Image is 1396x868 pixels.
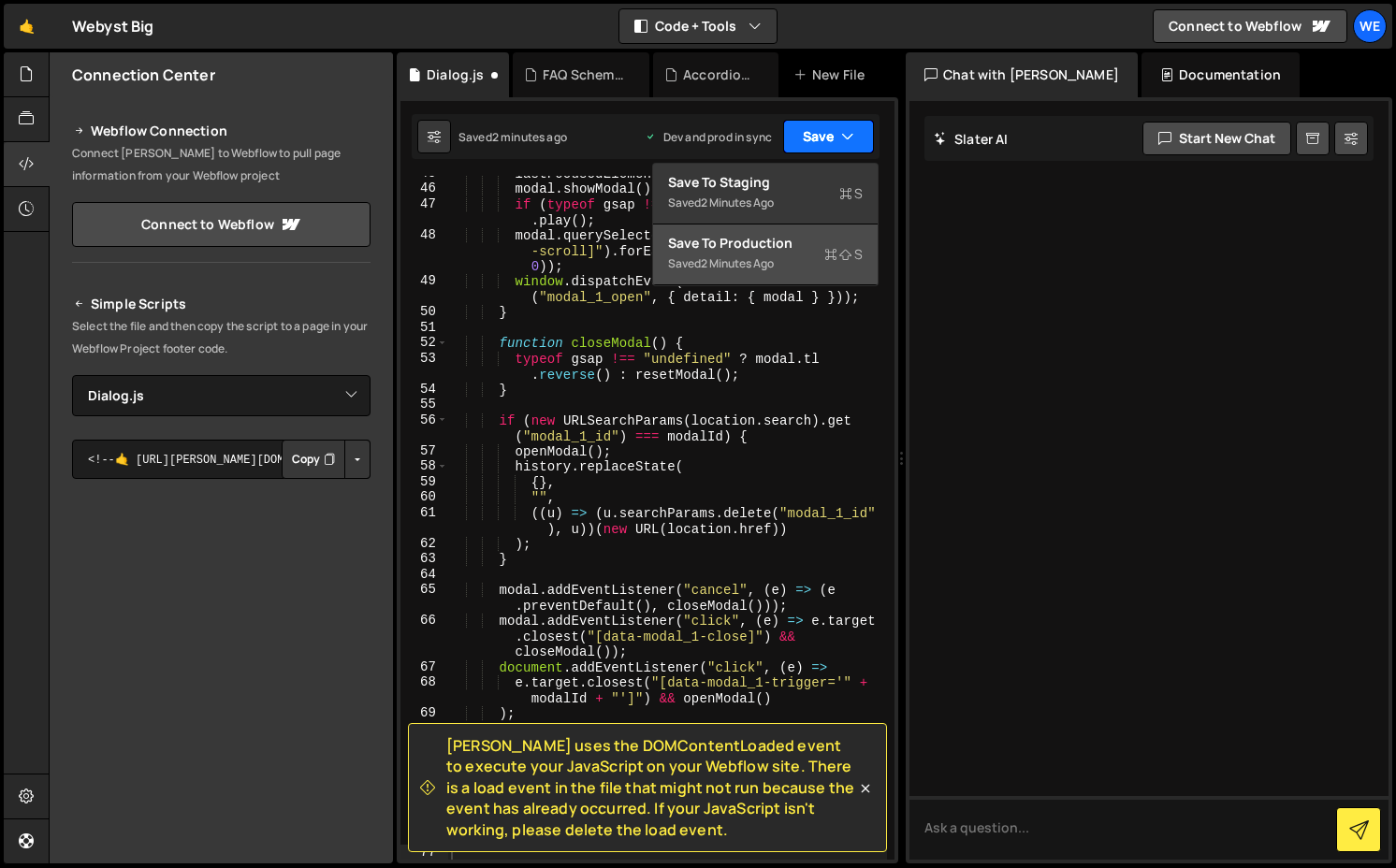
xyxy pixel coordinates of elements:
h2: Webflow Connection [72,120,371,142]
div: 69 [400,705,448,721]
div: 70 [400,721,448,737]
div: 2 minutes ago [701,255,774,271]
div: Code + Tools [652,163,879,286]
div: Save to Staging [668,173,863,192]
div: Webyst Big [72,15,154,37]
div: 48 [400,227,448,274]
div: 66 [400,613,448,659]
div: 47 [400,196,448,227]
div: 2 minutes ago [492,129,567,145]
div: 65 [400,582,448,613]
div: 53 [400,351,448,382]
button: Save to ProductionS Saved2 minutes ago [653,224,878,285]
h2: Simple Scripts [72,293,371,315]
h2: Slater AI [934,130,1009,148]
div: Saved [668,192,863,214]
div: New File [793,65,872,84]
div: 63 [400,551,448,567]
div: 50 [400,304,448,320]
div: 68 [400,674,448,705]
p: Select the file and then copy the script to a page in your Webflow Project footer code. [72,315,371,360]
div: 49 [400,273,448,304]
div: 76 [400,829,448,845]
a: Connect to Webflow [1153,9,1347,43]
button: Save to StagingS Saved2 minutes ago [653,164,878,224]
div: 61 [400,505,448,536]
a: Connect to Webflow [72,202,371,247]
textarea: <!--🤙 [URL][PERSON_NAME][DOMAIN_NAME]> <script>document.addEventListener("DOMContentLoaded", func... [72,440,371,479]
div: Dialog.js [427,65,484,84]
div: 51 [400,320,448,336]
div: 62 [400,536,448,552]
div: 2 minutes ago [701,195,774,210]
div: Button group with nested dropdown [282,440,371,479]
div: 67 [400,659,448,675]
div: 74 [400,798,448,814]
div: 73 [400,783,448,799]
span: S [824,245,863,264]
div: 59 [400,474,448,490]
div: Dev and prod in sync [645,129,772,145]
div: 72 [400,767,448,783]
button: Code + Tools [619,9,777,43]
div: FAQ Schema.js [543,65,627,84]
button: Start new chat [1142,122,1291,155]
div: 55 [400,397,448,412]
div: Chat with [PERSON_NAME] [906,52,1138,97]
span: S [839,184,863,203]
a: 🤙 [4,4,50,49]
h2: Connection Center [72,65,215,85]
div: Documentation [1142,52,1300,97]
div: 58 [400,458,448,474]
button: Save [783,120,874,153]
button: Copy [282,440,345,479]
div: Save to Production [668,234,863,253]
div: 56 [400,412,448,443]
div: 57 [400,443,448,459]
p: Connect [PERSON_NAME] to Webflow to pull page information from your Webflow project [72,142,371,187]
a: We [1353,9,1387,43]
div: Accordion.js [683,65,756,84]
div: 52 [400,335,448,351]
div: 60 [400,489,448,505]
div: 54 [400,382,448,398]
div: 77 [400,845,448,861]
div: 75 [400,814,448,830]
span: [PERSON_NAME] uses the DOMContentLoaded event to execute your JavaScript on your Webflow site. Th... [446,735,856,840]
div: 71 [400,736,448,767]
div: Saved [458,129,567,145]
iframe: YouTube video player [72,690,372,859]
div: 64 [400,567,448,583]
iframe: YouTube video player [72,510,372,678]
div: Saved [668,253,863,275]
div: 46 [400,181,448,196]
